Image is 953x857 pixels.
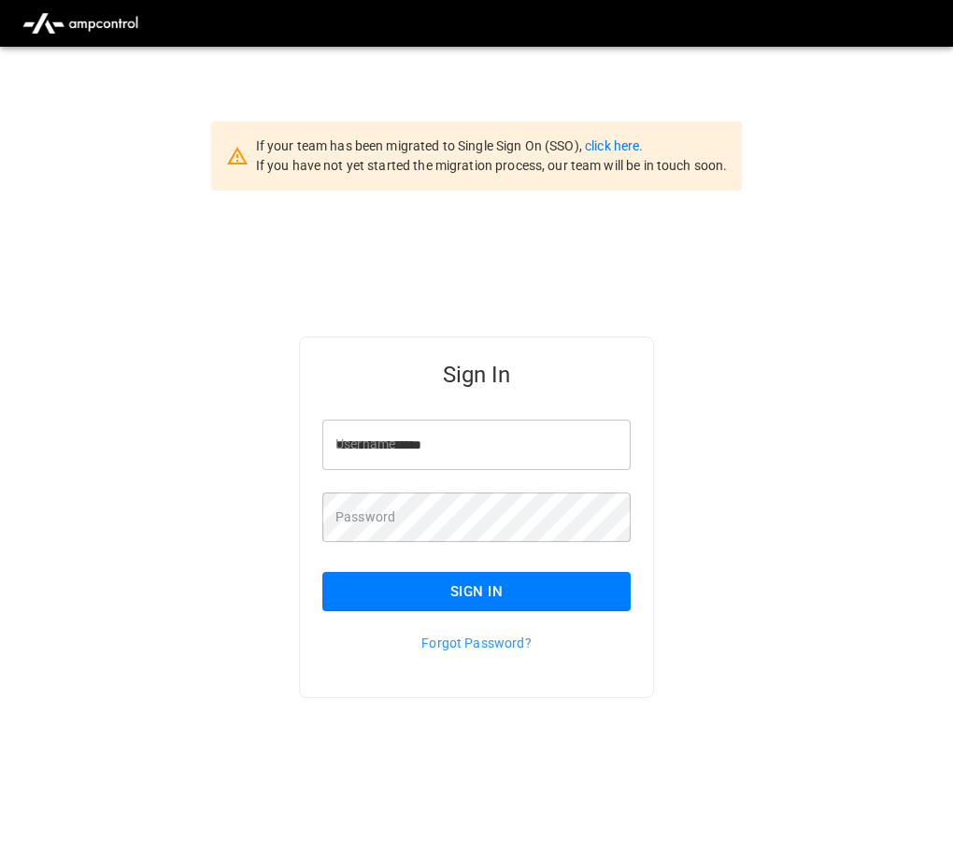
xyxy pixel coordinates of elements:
h5: Sign In [322,360,631,390]
a: click here. [585,138,643,153]
span: If you have not yet started the migration process, our team will be in touch soon. [256,158,728,173]
button: Sign In [322,572,631,611]
img: ampcontrol.io logo [15,6,146,41]
p: Forgot Password? [322,634,631,652]
span: If your team has been migrated to Single Sign On (SSO), [256,138,585,153]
